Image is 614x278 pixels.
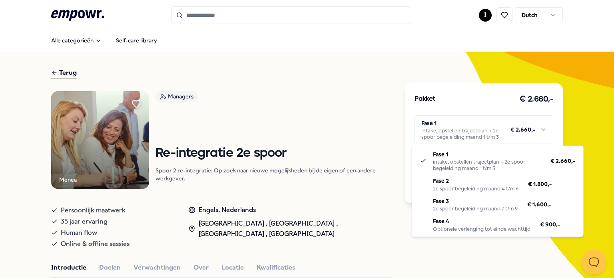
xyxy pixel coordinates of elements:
[527,200,551,209] span: € 1.600,-
[433,150,541,159] p: Fase 1
[433,206,518,212] div: 2e spoor begeleiding maand 7 t/m 9
[433,186,518,192] div: 2e spoor begeleiding maand 4 t/m 6
[433,226,530,232] div: Optionele verlenging tot einde wachttijd
[433,217,530,226] p: Fase 4
[433,176,518,185] p: Fase 2
[528,180,552,188] span: € 1.800,-
[550,156,575,165] span: € 2.660,-
[540,220,560,229] span: € 900,-
[433,159,541,172] div: intake, opstellen trajectplan + 2e spoor begeleiding maand 1 t/m 3
[433,197,518,206] p: Fase 3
